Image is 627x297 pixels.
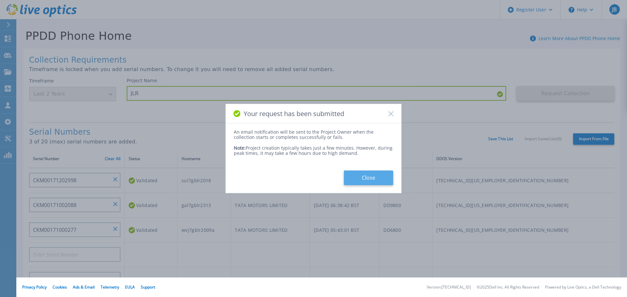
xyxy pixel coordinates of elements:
[141,284,155,290] a: Support
[344,171,393,185] button: Close
[244,110,344,117] span: Your request has been submitted
[101,284,119,290] a: Telemetry
[545,285,621,290] li: Powered by Live Optics, a Dell Technology
[477,285,539,290] li: © 2025 Dell Inc. All Rights Reserved
[73,284,95,290] a: Ads & Email
[427,285,471,290] li: Version: [TECHNICAL_ID]
[22,284,47,290] a: Privacy Policy
[234,145,246,151] span: Note:
[234,140,393,156] div: Project creation typically takes just a few minutes. However, during peak times, it may take a fe...
[125,284,135,290] a: EULA
[234,129,393,140] div: An email notification will be sent to the Project Owner when the collection starts or completes s...
[53,284,67,290] a: Cookies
